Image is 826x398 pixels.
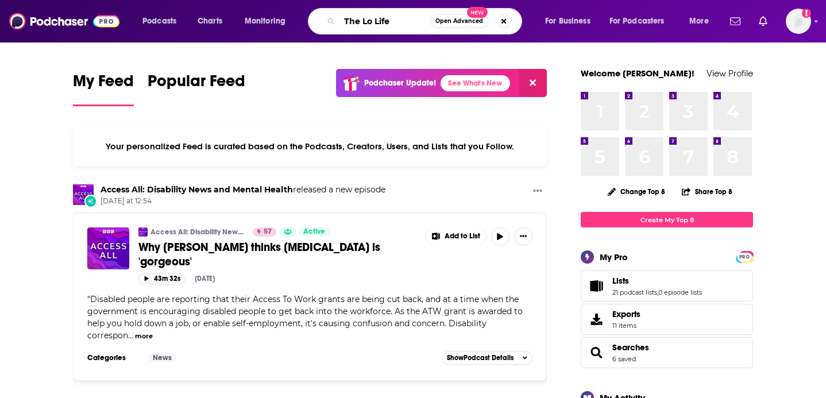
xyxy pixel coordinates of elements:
span: For Podcasters [609,13,665,29]
span: Monitoring [245,13,285,29]
a: Welcome [PERSON_NAME]! [581,68,694,79]
span: Searches [581,337,753,368]
a: View Profile [707,68,753,79]
a: Show notifications dropdown [725,11,745,31]
a: See What's New [441,75,510,91]
span: My Feed [73,71,134,98]
span: Show Podcast Details [447,354,514,362]
a: Active [299,227,330,237]
button: open menu [537,12,605,30]
div: My Pro [600,252,628,262]
a: News [148,353,176,362]
a: Lists [612,276,702,286]
a: Why [PERSON_NAME] thinks [MEDICAL_DATA] is 'gorgeous' [138,240,418,269]
a: Charts [190,12,229,30]
span: 11 items [612,322,640,330]
svg: Add a profile image [802,9,811,18]
a: Searches [612,342,649,353]
span: Add to List [445,232,480,241]
span: Open Advanced [435,18,483,24]
button: open menu [237,12,300,30]
button: open menu [134,12,191,30]
div: Your personalized Feed is curated based on the Podcasts, Creators, Users, and Lists that you Follow. [73,127,547,166]
button: ShowPodcast Details [442,351,532,365]
button: Open AdvancedNew [430,14,488,28]
span: Popular Feed [148,71,245,98]
button: Change Top 8 [601,184,672,199]
span: Lists [612,276,629,286]
span: Charts [198,13,222,29]
button: Show More Button [528,184,547,199]
span: Disabled people are reporting that their Access To Work grants are being cut back, and at a time ... [87,294,523,341]
button: more [135,331,153,341]
a: My Feed [73,71,134,106]
a: Exports [581,304,753,335]
span: Podcasts [142,13,176,29]
p: Podchaser Update! [364,78,436,88]
input: Search podcasts, credits, & more... [339,12,430,30]
button: Share Top 8 [681,180,733,203]
span: Active [303,226,325,238]
button: Show profile menu [786,9,811,34]
span: Why [PERSON_NAME] thinks [MEDICAL_DATA] is 'gorgeous' [138,240,380,269]
a: 0 episode lists [658,288,702,296]
img: Why singer Abigail thinks autism is 'gorgeous' [87,227,129,269]
button: open menu [681,12,723,30]
a: Access All: Disability News and Mental Health [101,184,293,195]
div: [DATE] [195,275,215,283]
img: Access All: Disability News and Mental Health [138,227,148,237]
span: More [689,13,709,29]
button: Show More Button [514,227,532,246]
a: PRO [738,252,751,261]
div: Search podcasts, credits, & more... [319,8,533,34]
span: ... [128,330,133,341]
a: 21 podcast lists [612,288,657,296]
span: " [87,294,523,341]
a: Searches [585,345,608,361]
span: 57 [264,226,272,238]
a: Access All: Disability News and Mental Health [150,227,245,237]
span: PRO [738,253,751,261]
img: Podchaser - Follow, Share and Rate Podcasts [9,10,119,32]
a: 6 saved [612,355,636,363]
img: Access All: Disability News and Mental Health [73,184,94,205]
span: For Business [545,13,590,29]
span: New [467,7,488,18]
span: Lists [581,271,753,302]
a: Popular Feed [148,71,245,106]
h3: Categories [87,353,139,362]
button: 43m 32s [138,273,186,284]
button: Show More Button [426,227,486,246]
div: New Episode [84,195,97,207]
a: Lists [585,278,608,294]
h3: released a new episode [101,184,385,195]
span: Exports [612,309,640,319]
a: 57 [253,227,276,237]
img: User Profile [786,9,811,34]
span: [DATE] at 12:54 [101,196,385,206]
button: open menu [602,12,681,30]
a: Create My Top 8 [581,212,753,227]
span: , [657,288,658,296]
span: Logged in as megcassidy [786,9,811,34]
span: Exports [585,311,608,327]
a: Show notifications dropdown [754,11,772,31]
